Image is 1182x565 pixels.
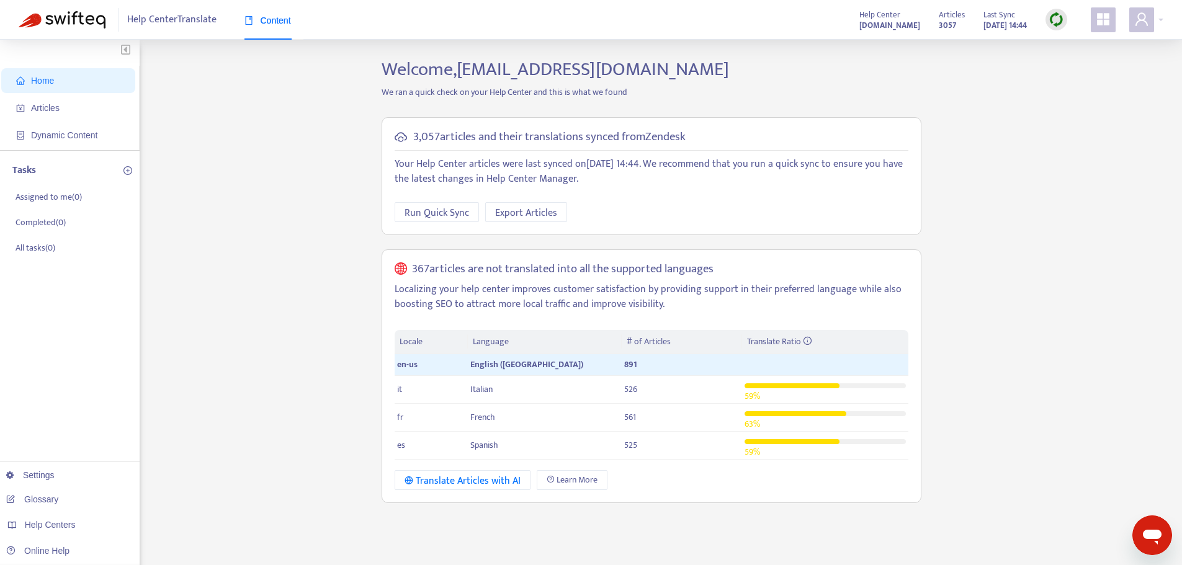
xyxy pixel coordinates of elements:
[16,241,55,254] p: All tasks ( 0 )
[397,410,403,424] span: fr
[1096,12,1111,27] span: appstore
[19,11,105,29] img: Swifteq
[983,19,1027,32] strong: [DATE] 14:44
[624,438,637,452] span: 525
[6,546,69,556] a: Online Help
[495,205,557,221] span: Export Articles
[624,410,636,424] span: 561
[395,157,908,187] p: Your Help Center articles were last synced on [DATE] 14:44 . We recommend that you run a quick sy...
[745,417,760,431] span: 63 %
[745,389,760,403] span: 59 %
[470,382,493,396] span: Italian
[395,202,479,222] button: Run Quick Sync
[244,16,291,25] span: Content
[1049,12,1064,27] img: sync.dc5367851b00ba804db3.png
[372,86,931,99] p: We ran a quick check on your Help Center and this is what we found
[12,163,36,178] p: Tasks
[468,330,622,354] th: Language
[412,262,714,277] h5: 367 articles are not translated into all the supported languages
[557,473,598,487] span: Learn More
[31,130,97,140] span: Dynamic Content
[395,262,407,277] span: global
[31,76,54,86] span: Home
[1134,12,1149,27] span: user
[397,357,418,371] span: en-us
[397,382,402,396] span: it
[939,8,965,22] span: Articles
[537,470,607,490] a: Learn More
[745,445,760,459] span: 59 %
[859,8,900,22] span: Help Center
[939,19,956,32] strong: 3057
[405,205,469,221] span: Run Quick Sync
[16,76,25,85] span: home
[397,438,405,452] span: es
[470,357,583,371] span: English ([GEOGRAPHIC_DATA])
[16,190,82,203] p: Assigned to me ( 0 )
[127,8,217,32] span: Help Center Translate
[470,438,498,452] span: Spanish
[413,130,686,145] h5: 3,057 articles and their translations synced from Zendesk
[622,330,741,354] th: # of Articles
[485,202,567,222] button: Export Articles
[859,19,920,32] strong: [DOMAIN_NAME]
[395,470,531,490] button: Translate Articles with AI
[395,131,407,143] span: cloud-sync
[16,131,25,140] span: container
[244,16,253,25] span: book
[1132,515,1172,555] iframe: Button to launch messaging window
[382,54,729,85] span: Welcome, [EMAIL_ADDRESS][DOMAIN_NAME]
[470,410,495,424] span: French
[859,18,920,32] a: [DOMAIN_NAME]
[16,216,66,229] p: Completed ( 0 )
[624,382,637,396] span: 526
[6,470,55,480] a: Settings
[31,103,60,113] span: Articles
[6,494,58,504] a: Glossary
[624,357,637,371] span: 891
[25,520,76,530] span: Help Centers
[123,166,132,175] span: plus-circle
[16,104,25,112] span: account-book
[395,330,468,354] th: Locale
[405,473,521,489] div: Translate Articles with AI
[395,282,908,312] p: Localizing your help center improves customer satisfaction by providing support in their preferre...
[983,8,1015,22] span: Last Sync
[747,335,903,349] div: Translate Ratio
